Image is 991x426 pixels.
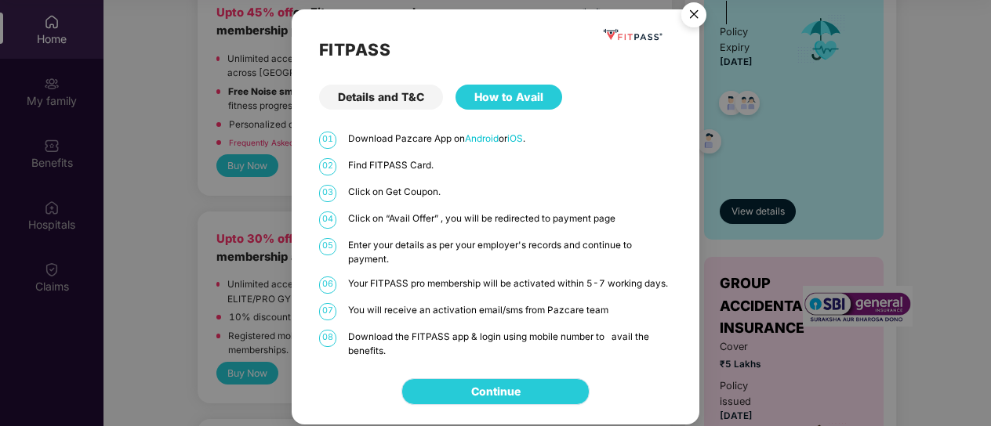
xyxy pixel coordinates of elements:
a: Continue [471,383,521,400]
p: Your FITPASS pro membership will be activated within 5-7 working days. [348,276,672,291]
div: How to Avail [456,85,562,110]
p: Enter your details as per your employer's records and continue to payment. [348,238,672,267]
span: 04 [319,211,336,229]
span: 05 [319,238,336,255]
span: 01 [319,132,336,149]
a: iOS [507,133,523,144]
p: Click on “Avail Offer” , you will be redirected to payment page [348,211,672,226]
h2: FITPASS [319,37,672,63]
button: Continue [401,378,590,405]
p: Download the FITPASS app & login using mobile number to avail the benefits. [348,330,672,359]
span: 03 [319,185,336,202]
p: Click on Get Coupon. [348,185,672,200]
span: 06 [319,276,336,294]
span: 02 [319,158,336,175]
p: Find FITPASS Card. [348,158,672,173]
p: You will receive an activation email/sms from Pazcare team [348,303,672,318]
span: 07 [319,303,336,320]
a: Android [465,133,499,144]
img: fppp.png [601,25,664,45]
div: Details and T&C [319,85,443,110]
p: Download Pazcare App on or . [348,132,672,146]
span: 08 [319,330,336,347]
